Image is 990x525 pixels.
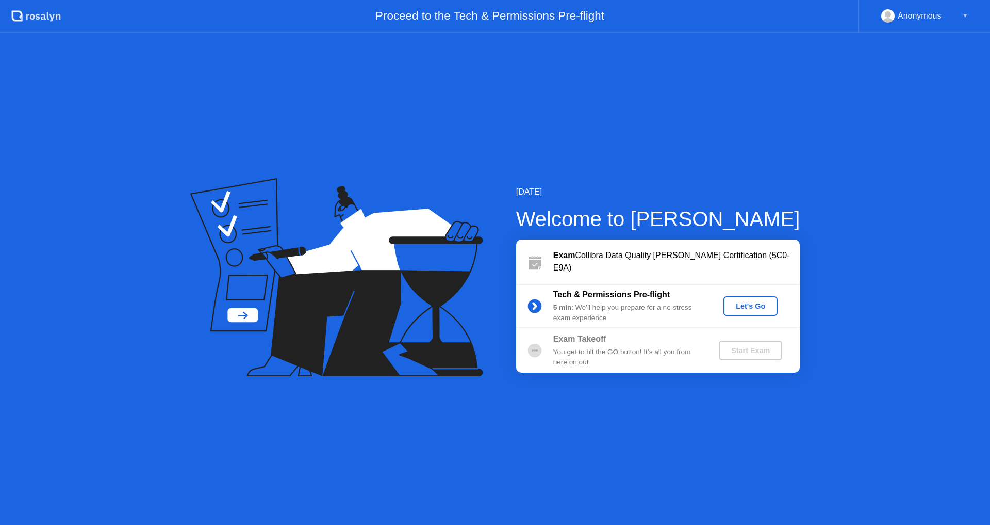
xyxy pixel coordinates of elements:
b: Exam [553,251,575,260]
div: Collibra Data Quality [PERSON_NAME] Certification (5C0-E9A) [553,249,800,274]
div: Let's Go [728,302,773,310]
div: Welcome to [PERSON_NAME] [516,203,800,234]
div: Start Exam [723,346,778,355]
div: ▼ [963,9,968,23]
b: 5 min [553,304,572,311]
button: Start Exam [719,341,782,360]
div: : We’ll help you prepare for a no-stress exam experience [553,303,702,324]
b: Exam Takeoff [553,335,606,343]
div: You get to hit the GO button! It’s all you from here on out [553,347,702,368]
div: [DATE] [516,186,800,198]
b: Tech & Permissions Pre-flight [553,290,670,299]
div: Anonymous [898,9,942,23]
button: Let's Go [723,296,778,316]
